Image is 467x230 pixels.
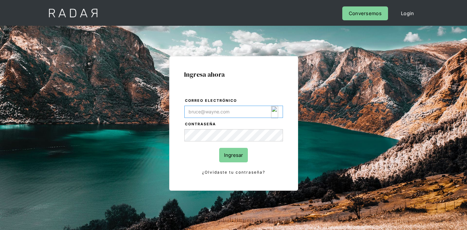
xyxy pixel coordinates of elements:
[184,71,283,78] h1: Ingresa ahora
[271,106,278,118] img: icon_180.svg
[185,121,283,128] label: Contraseña
[184,169,283,176] a: ¿Olvidaste tu contraseña?
[184,106,283,118] input: bruce@wayne.com
[219,148,248,162] input: Ingresar
[342,6,388,20] a: Conversemos
[184,97,283,176] form: Login Form
[394,6,421,20] a: Login
[185,98,283,104] label: Correo electrónico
